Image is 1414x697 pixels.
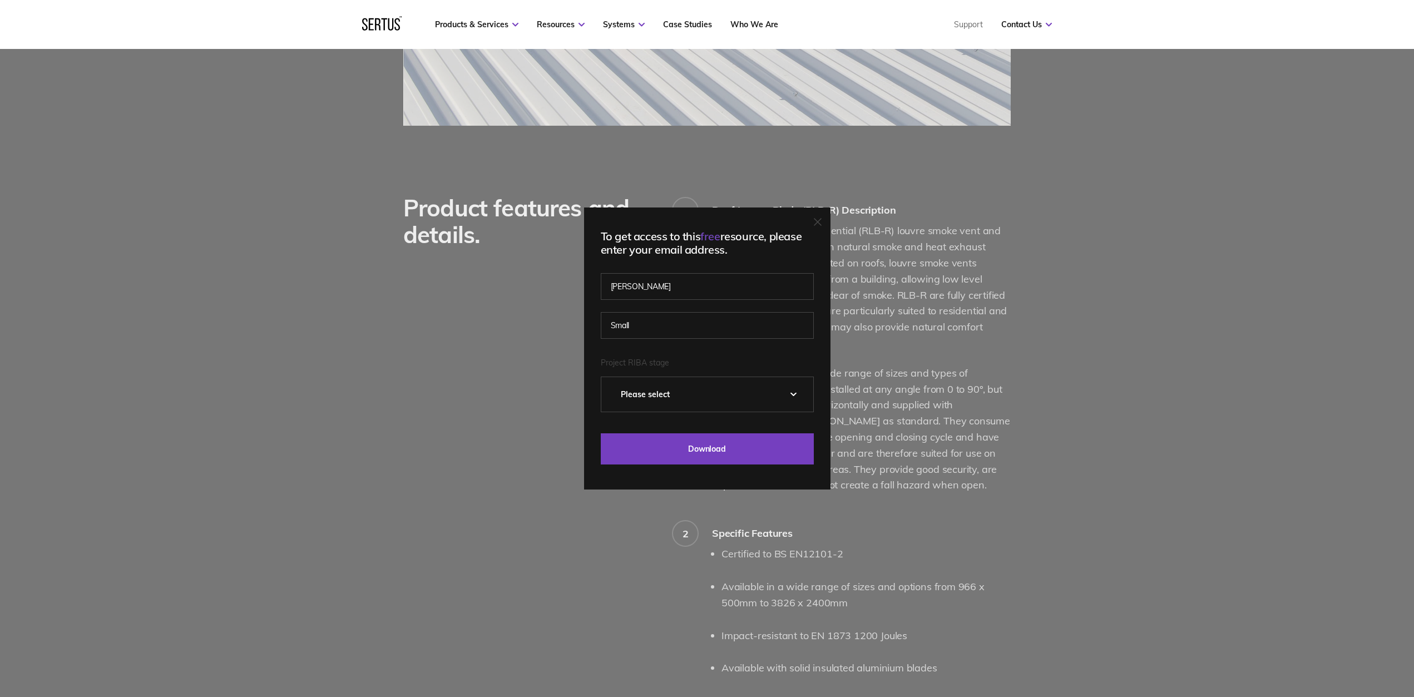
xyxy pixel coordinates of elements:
[601,273,814,300] input: First name*
[601,358,669,368] span: Project RIBA stage
[603,19,645,29] a: Systems
[601,230,814,256] div: To get access to this resource, please enter your email address.
[601,312,814,339] input: Last name*
[1001,19,1052,29] a: Contact Us
[601,433,814,464] input: Download
[700,229,720,243] span: free
[663,19,712,29] a: Case Studies
[435,19,518,29] a: Products & Services
[730,19,778,29] a: Who We Are
[537,19,585,29] a: Resources
[954,19,983,29] a: Support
